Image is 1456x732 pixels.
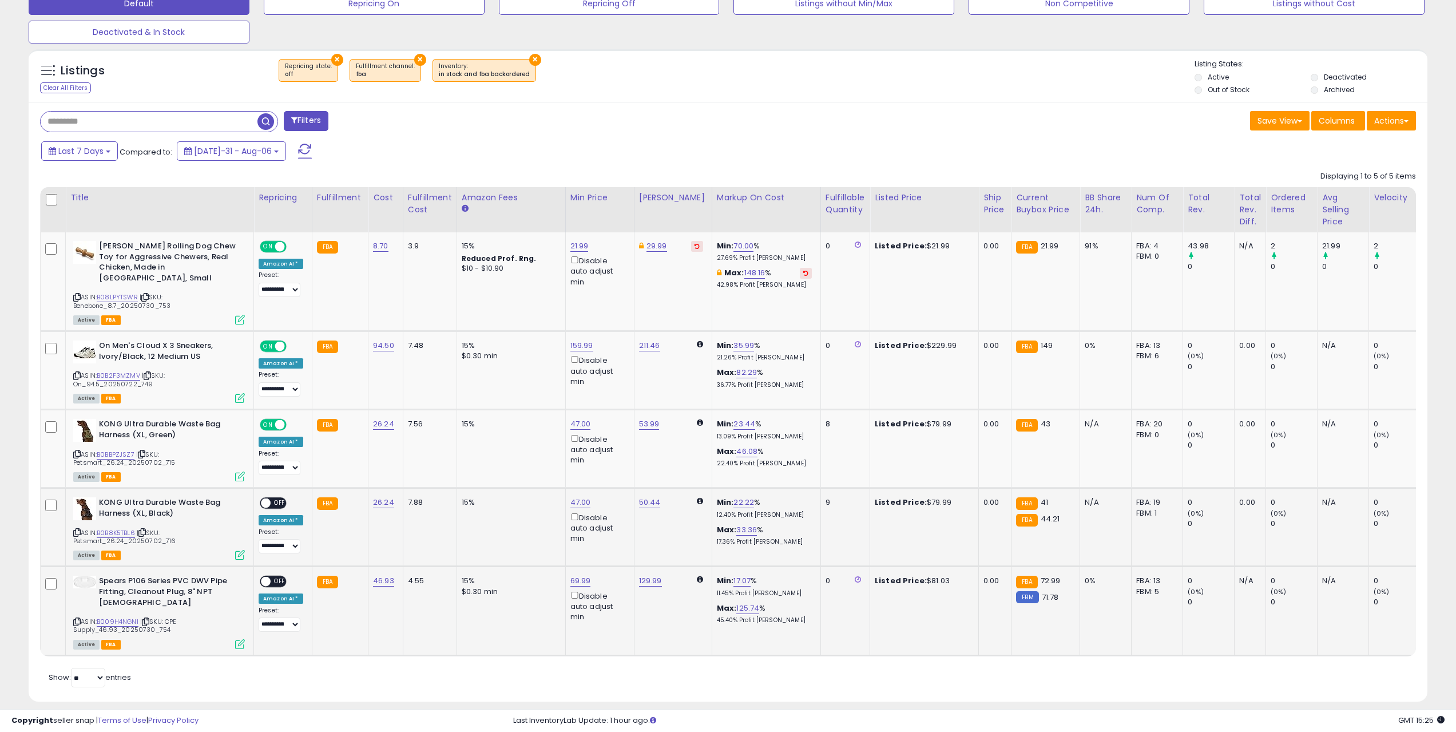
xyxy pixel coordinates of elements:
[639,575,662,587] a: 129.99
[1271,509,1287,518] small: (0%)
[826,497,861,508] div: 9
[1239,192,1261,228] div: Total Rev. Diff.
[639,192,707,204] div: [PERSON_NAME]
[408,341,448,351] div: 7.48
[1374,597,1420,607] div: 0
[1271,241,1317,251] div: 2
[1322,497,1360,508] div: N/A
[875,575,927,586] b: Listed Price:
[73,551,100,560] span: All listings currently available for purchase on Amazon
[97,371,140,381] a: B0B2F3MZMV
[733,497,754,508] a: 22.22
[259,450,303,476] div: Preset:
[29,21,249,43] button: Deactivated & In Stock
[1016,419,1037,432] small: FBA
[1136,251,1174,262] div: FBM: 0
[1188,262,1234,272] div: 0
[1136,508,1174,519] div: FBM: 1
[1042,592,1059,603] span: 71.78
[733,575,751,587] a: 17.07
[259,271,303,297] div: Preset:
[875,497,927,508] b: Listed Price:
[317,192,363,204] div: Fulfillment
[285,342,303,351] span: OFF
[717,381,812,389] p: 36.77% Profit [PERSON_NAME]
[875,419,970,429] div: $79.99
[356,62,415,79] span: Fulfillment channel :
[317,419,338,432] small: FBA
[101,551,121,560] span: FBA
[261,242,275,252] span: ON
[733,418,755,430] a: 23.44
[259,358,303,369] div: Amazon AI *
[1085,497,1122,508] div: N/A
[1374,341,1420,351] div: 0
[1041,340,1053,351] span: 149
[639,418,660,430] a: 53.99
[1322,576,1360,586] div: N/A
[717,589,812,598] p: 11.45% Profit [PERSON_NAME]
[99,497,238,521] b: KONG Ultra Durable Waste Bag Harness (XL, Black)
[875,576,970,586] div: $81.03
[1136,587,1174,597] div: FBM: 5
[639,340,660,351] a: 211.46
[1250,111,1310,130] button: Save View
[717,446,737,457] b: Max:
[1239,419,1257,429] div: 0.00
[1041,575,1061,586] span: 72.99
[373,497,394,508] a: 26.24
[73,640,100,650] span: All listings currently available for purchase on Amazon
[49,672,131,683] span: Show: entries
[462,254,537,263] b: Reduced Prof. Rng.
[259,259,303,269] div: Amazon AI *
[1324,72,1367,82] label: Deactivated
[1271,519,1317,529] div: 0
[1136,341,1174,351] div: FBA: 13
[736,367,757,378] a: 82.29
[1016,241,1037,254] small: FBA
[570,575,591,587] a: 69.99
[73,292,170,310] span: | SKU: Benebone_8.7_20250730_753
[697,419,703,426] i: Calculated using Dynamic Max Price.
[1374,587,1390,596] small: (0%)
[99,576,238,611] b: Spears P106 Series PVC DWV Pipe Fitting, Cleanout Plug, 8" NPT [DEMOGRAPHIC_DATA]
[73,576,245,648] div: ASIN:
[97,450,134,460] a: B0BBPZJSZ7
[259,437,303,447] div: Amazon AI *
[717,254,812,262] p: 27.69% Profit [PERSON_NAME]
[408,419,448,429] div: 7.56
[570,511,625,544] div: Disable auto adjust min
[101,394,121,403] span: FBA
[1271,192,1312,216] div: Ordered Items
[570,192,629,204] div: Min Price
[717,460,812,468] p: 22.40% Profit [PERSON_NAME]
[983,241,1002,251] div: 0.00
[373,192,398,204] div: Cost
[317,576,338,588] small: FBA
[570,254,625,287] div: Disable auto adjust min
[717,367,812,389] div: %
[259,607,303,632] div: Preset:
[259,528,303,554] div: Preset:
[61,63,105,79] h5: Listings
[875,240,927,251] b: Listed Price:
[1016,591,1038,603] small: FBM
[1319,115,1355,126] span: Columns
[1208,85,1249,94] label: Out of Stock
[1374,576,1420,586] div: 0
[717,446,812,468] div: %
[1085,419,1122,429] div: N/A
[271,577,289,587] span: OFF
[1041,240,1059,251] span: 21.99
[717,418,734,429] b: Min:
[1271,440,1317,450] div: 0
[1271,597,1317,607] div: 0
[1085,341,1122,351] div: 0%
[1374,509,1390,518] small: (0%)
[101,472,121,482] span: FBA
[99,419,238,443] b: KONG Ultra Durable Waste Bag Harness (XL, Green)
[99,341,238,365] b: On Men's Cloud X 3 Sneakers, Ivory/Black, 12 Medium US
[717,603,812,624] div: %
[826,576,861,586] div: 0
[717,576,812,597] div: %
